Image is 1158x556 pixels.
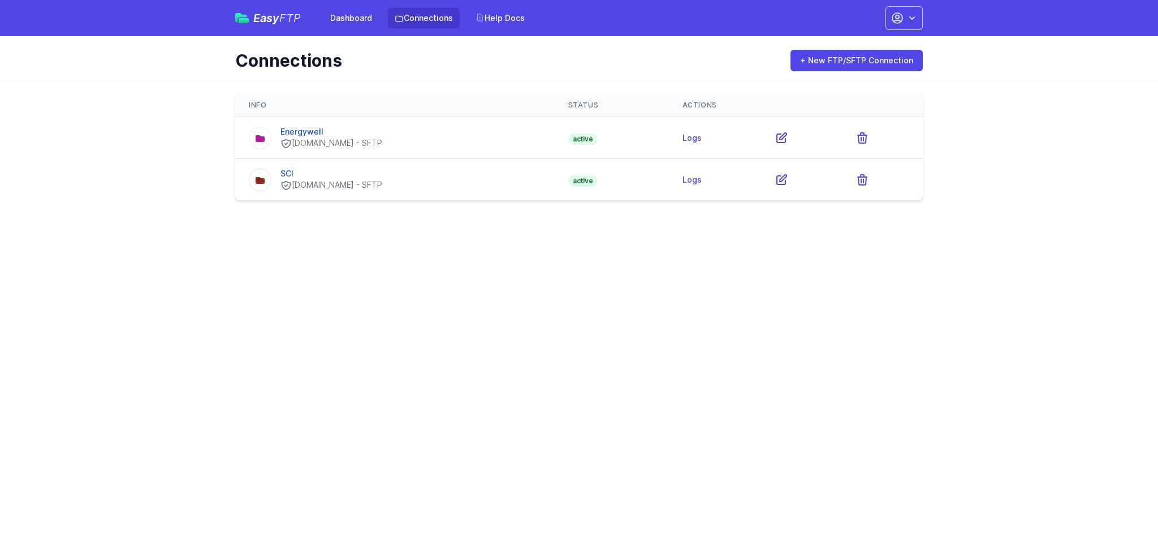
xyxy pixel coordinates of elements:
h1: Connections [235,50,775,71]
a: SCI [280,169,293,178]
img: easyftp_logo.png [235,13,249,23]
th: Actions [669,94,923,117]
a: Connections [388,8,460,28]
span: Easy [253,12,301,24]
a: EasyFTP [235,12,301,24]
a: Help Docs [469,8,532,28]
a: Energywell [280,127,323,136]
span: active [568,133,598,145]
div: [DOMAIN_NAME] - SFTP [280,179,382,191]
a: Logs [682,133,702,143]
div: [DOMAIN_NAME] - SFTP [280,137,382,149]
span: active [568,175,598,187]
span: FTP [279,11,301,25]
th: Info [235,94,555,117]
th: Status [555,94,669,117]
a: + New FTP/SFTP Connection [790,50,923,71]
a: Dashboard [323,8,379,28]
a: Logs [682,175,702,184]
